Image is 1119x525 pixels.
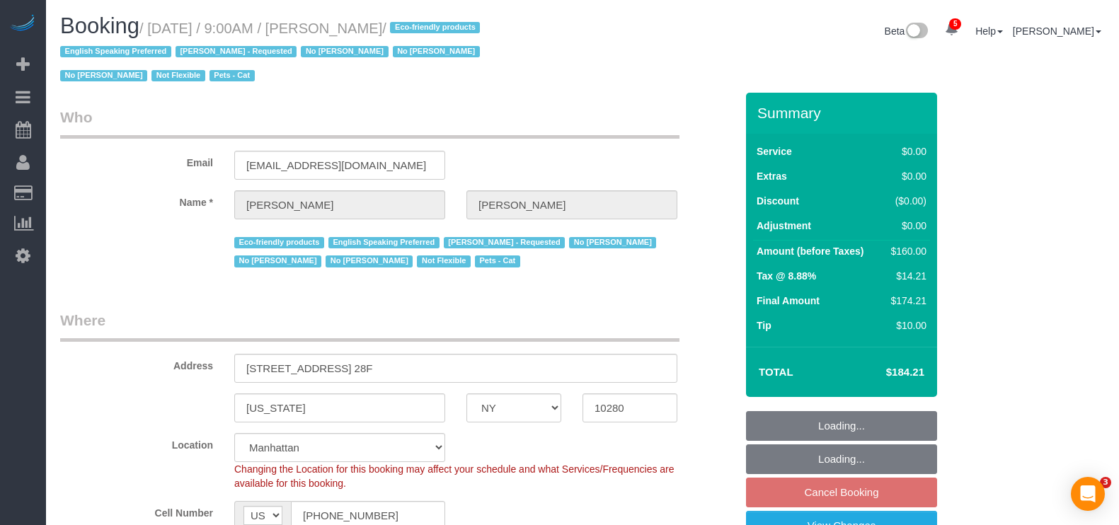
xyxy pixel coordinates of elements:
span: Eco-friendly products [390,22,480,33]
label: Amount (before Taxes) [757,244,863,258]
span: No [PERSON_NAME] [569,237,656,248]
span: Pets - Cat [210,70,255,81]
span: English Speaking Preferred [328,237,440,248]
span: Booking [60,13,139,38]
label: Tax @ 8.88% [757,269,816,283]
span: English Speaking Preferred [60,46,171,57]
input: Email [234,151,445,180]
label: Discount [757,194,799,208]
span: No [PERSON_NAME] [301,46,388,57]
h3: Summary [757,105,930,121]
label: Email [50,151,224,170]
small: / [DATE] / 9:00AM / [PERSON_NAME] [60,21,484,84]
div: $0.00 [885,144,926,158]
div: $0.00 [885,169,926,183]
input: First Name [234,190,445,219]
a: Help [975,25,1003,37]
label: Extras [757,169,787,183]
a: [PERSON_NAME] [1013,25,1101,37]
span: Not Flexible [151,70,205,81]
span: Eco-friendly products [234,237,324,248]
span: 5 [949,18,961,30]
span: No [PERSON_NAME] [326,255,413,267]
span: No [PERSON_NAME] [234,255,321,267]
span: Pets - Cat [475,255,520,267]
span: Changing the Location for this booking may affect your schedule and what Services/Frequencies are... [234,463,675,489]
strong: Total [759,366,793,378]
span: 3 [1100,477,1111,488]
div: $14.21 [885,269,926,283]
img: Automaid Logo [8,14,37,34]
div: $10.00 [885,318,926,333]
div: $0.00 [885,219,926,233]
div: ($0.00) [885,194,926,208]
label: Service [757,144,792,158]
label: Adjustment [757,219,811,233]
div: Open Intercom Messenger [1071,477,1105,511]
label: Final Amount [757,294,820,308]
legend: Who [60,107,679,139]
a: Beta [885,25,929,37]
a: 5 [938,14,965,45]
span: No [PERSON_NAME] [60,70,147,81]
label: Name * [50,190,224,209]
span: / [60,21,484,84]
div: $174.21 [885,294,926,308]
input: Zip Code [583,393,677,422]
legend: Where [60,310,679,342]
span: No [PERSON_NAME] [393,46,480,57]
h4: $184.21 [844,367,924,379]
label: Tip [757,318,771,333]
input: Last Name [466,190,677,219]
input: City [234,393,445,422]
div: $160.00 [885,244,926,258]
span: [PERSON_NAME] - Requested [444,237,565,248]
label: Location [50,433,224,452]
label: Cell Number [50,501,224,520]
span: [PERSON_NAME] - Requested [176,46,297,57]
img: New interface [905,23,928,41]
span: Not Flexible [417,255,471,267]
label: Address [50,354,224,373]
